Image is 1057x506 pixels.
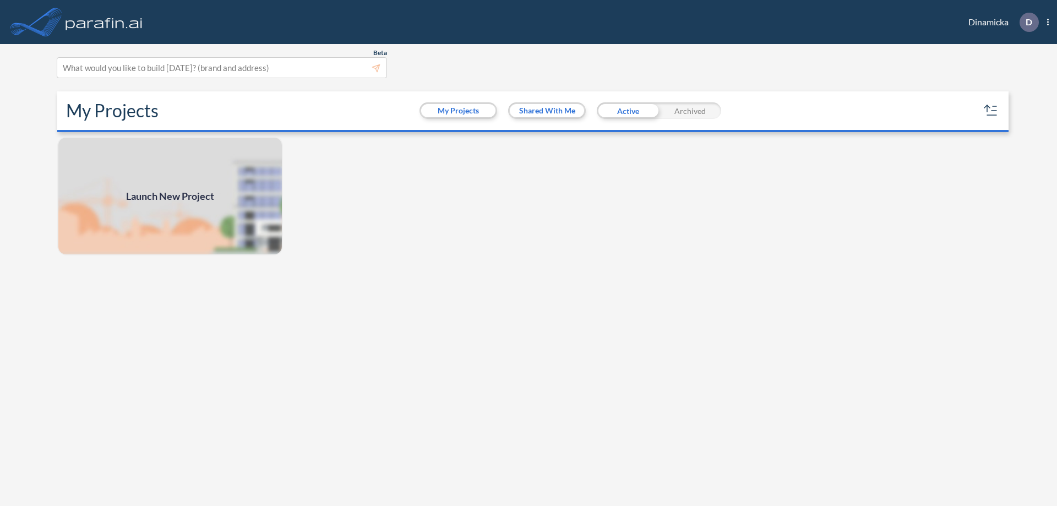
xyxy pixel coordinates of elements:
[126,189,214,204] span: Launch New Project
[63,11,145,33] img: logo
[597,102,659,119] div: Active
[373,48,387,57] span: Beta
[421,104,495,117] button: My Projects
[952,13,1049,32] div: Dinamicka
[57,137,283,255] img: add
[659,102,721,119] div: Archived
[510,104,584,117] button: Shared With Me
[57,137,283,255] a: Launch New Project
[66,100,159,121] h2: My Projects
[982,102,1000,119] button: sort
[1026,17,1032,27] p: D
